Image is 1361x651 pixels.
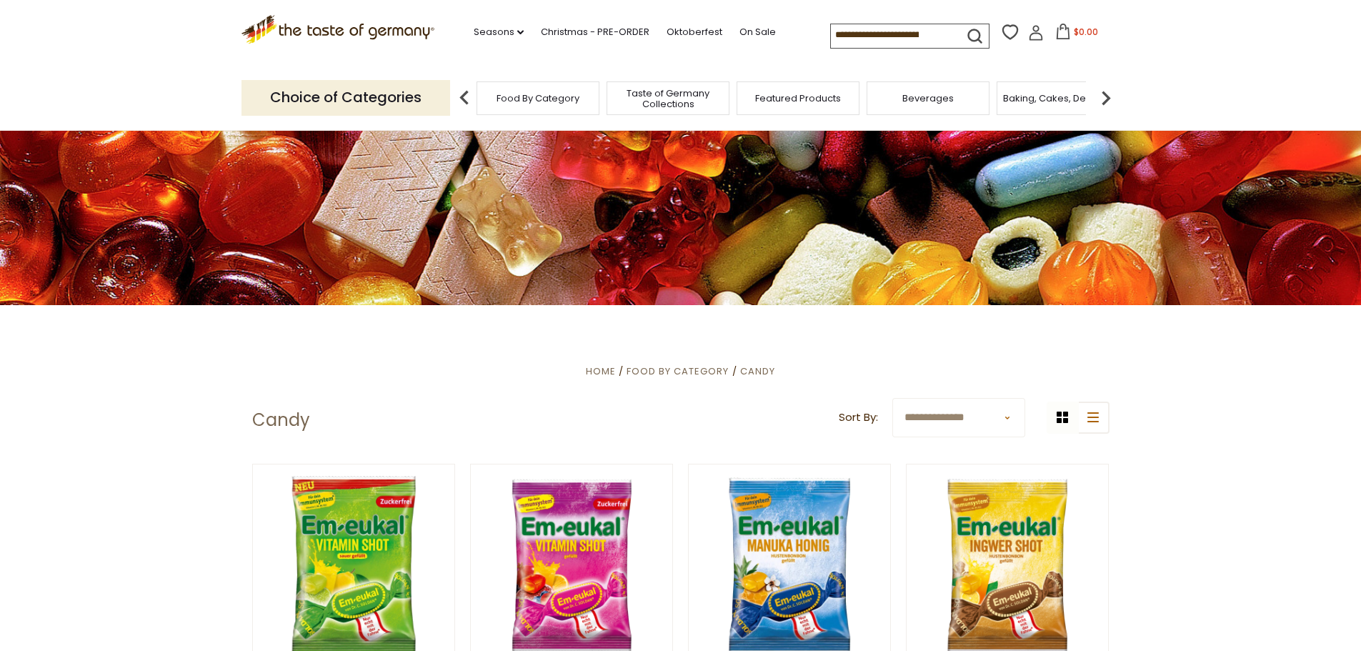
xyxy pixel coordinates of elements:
a: On Sale [739,24,776,40]
img: previous arrow [450,84,479,112]
a: Home [586,364,616,378]
a: Baking, Cakes, Desserts [1003,93,1114,104]
p: Choice of Categories [241,80,450,115]
h1: Candy [252,409,310,431]
span: $0.00 [1074,26,1098,38]
a: Featured Products [755,93,841,104]
a: Candy [740,364,775,378]
a: Food By Category [497,93,579,104]
a: Taste of Germany Collections [611,88,725,109]
a: Seasons [474,24,524,40]
a: Food By Category [627,364,729,378]
button: $0.00 [1047,24,1107,45]
a: Oktoberfest [667,24,722,40]
label: Sort By: [839,409,878,427]
a: Beverages [902,93,954,104]
a: Christmas - PRE-ORDER [541,24,649,40]
img: next arrow [1092,84,1120,112]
